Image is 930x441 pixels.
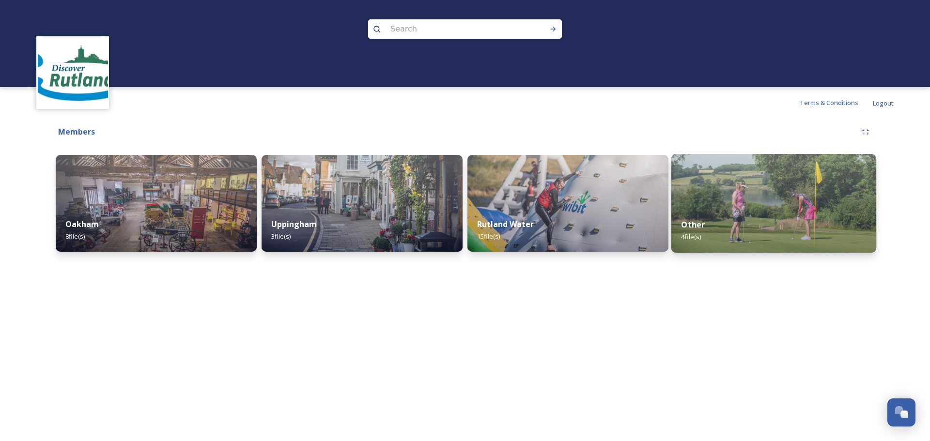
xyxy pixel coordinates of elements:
span: Terms & Conditions [800,98,858,107]
img: Rutland%2520County%2520Museum%2520-%2520CREDIT_%2520%2520Rjphotographics%2520-%2520www.rjphotogra... [56,155,257,252]
strong: Uppingham [271,219,317,229]
span: 8 file(s) [65,232,85,241]
a: Terms & Conditions [800,97,873,108]
img: _Rutland%2520Water%2520Golf%2520Course%2520-%2520Golf%2520-%2520CREDIT_%2520Rjphotographics%2520-... [671,154,876,253]
strong: Oakham [65,219,99,229]
strong: Other [681,219,705,230]
button: Open Chat [887,398,915,426]
img: Uppingham%2520-%2520CREDIT_%2520Rjphotographics%2520-%2520www.rjphotographics.com%2520%28DR%29.jpg [262,155,463,252]
strong: Members [58,126,95,137]
span: 3 file(s) [271,232,291,241]
span: 4 file(s) [681,232,701,241]
img: DiscoverRutlandlog37F0B7.png [38,38,108,108]
strong: Rutland Water [477,219,534,229]
input: Search [386,18,518,40]
span: Logout [873,99,894,107]
img: Aqua%2520Park%2520-%2520Rutland%2520Water%2520-%2520People%2520%2520-%2520CREDIT_%2520Rjphotograp... [467,155,668,252]
span: 15 file(s) [477,232,500,241]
